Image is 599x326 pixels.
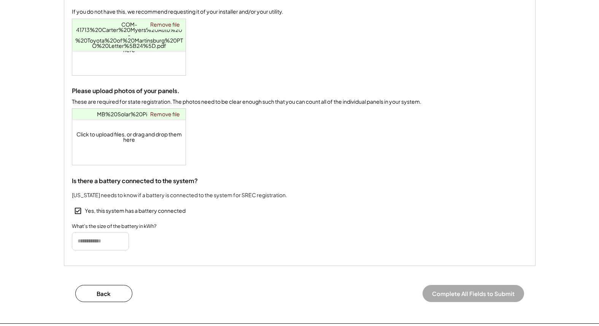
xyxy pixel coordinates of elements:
button: Back [75,285,132,302]
a: MB%20Solar%20Pic.png [97,111,162,117]
div: These are required for state registration. The photos need to be clear enough such that you can c... [72,98,421,106]
div: [US_STATE] needs to know if a battery is connected to the system for SREC registration. [72,191,287,199]
a: Remove file [148,19,183,30]
div: Yes, this system has a battery connected [85,207,186,215]
div: Please upload photos of your panels. [72,87,180,95]
div: Click to upload files, or drag and drop them here [72,109,186,165]
button: Complete All Fields to Submit [423,285,524,302]
a: COM-41713%20Carter%20Myers%20Auto%20-%20Toyota%20of%20Martinsburg%20PTO%20Letter%5B24%5D.pdf [75,21,183,49]
a: Remove file [148,109,183,119]
div: Is there a battery connected to the system? [72,177,198,185]
div: What's the size of the battery in kWh? [72,223,156,230]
